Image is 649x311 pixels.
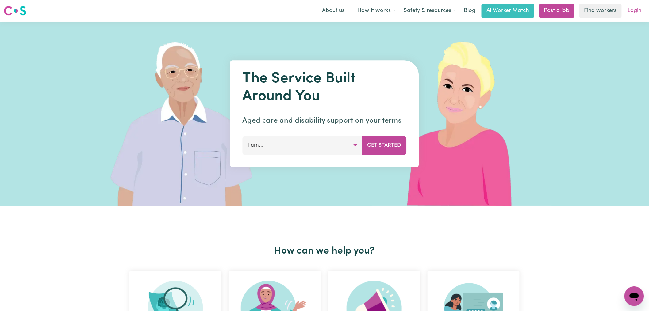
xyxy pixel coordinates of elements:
button: Get Started [362,136,407,155]
button: About us [318,4,353,17]
p: Aged care and disability support on your terms [243,115,407,126]
a: AI Worker Match [482,4,534,18]
h2: How can we help you? [126,245,523,257]
a: Blog [460,4,479,18]
iframe: Button to launch messaging window [624,286,644,306]
a: Post a job [539,4,574,18]
a: Login [624,4,645,18]
h1: The Service Built Around You [243,70,407,105]
button: How it works [353,4,400,17]
img: Careseekers logo [4,5,26,16]
button: I am... [243,136,363,155]
button: Safety & resources [400,4,460,17]
a: Careseekers logo [4,4,26,18]
a: Find workers [579,4,622,18]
